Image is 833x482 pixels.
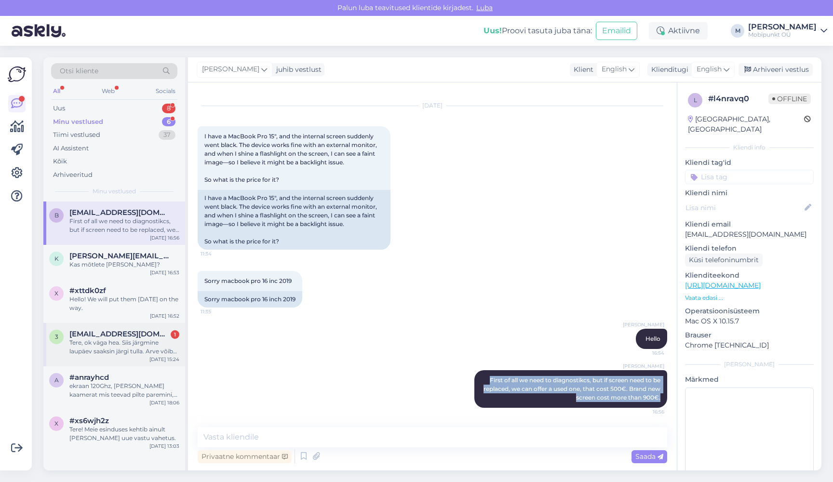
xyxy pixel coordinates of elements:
[685,340,814,350] p: Chrome [TECHNICAL_ID]
[685,375,814,385] p: Märkmed
[748,23,827,39] a: [PERSON_NAME]Mobipunkt OÜ
[162,117,175,127] div: 6
[685,243,814,254] p: Kliendi telefon
[685,229,814,240] p: [EMAIL_ADDRESS][DOMAIN_NAME]
[685,219,814,229] p: Kliendi email
[69,295,179,312] div: Hello! We will put them [DATE] on the way.
[198,450,292,463] div: Privaatne kommentaar
[685,170,814,184] input: Lisa tag
[685,281,761,290] a: [URL][DOMAIN_NAME]
[149,356,179,363] div: [DATE] 15:24
[54,255,59,262] span: k
[69,382,179,399] div: ekraan 120Ghz, [PERSON_NAME] kaamerat mis teevad pilte paremini, titaniumist korpus
[623,362,664,370] span: [PERSON_NAME]
[768,94,811,104] span: Offline
[154,85,177,97] div: Socials
[54,376,59,384] span: a
[739,63,813,76] div: Arhiveeri vestlus
[150,234,179,241] div: [DATE] 16:56
[748,31,817,39] div: Mobipunkt OÜ
[53,157,67,166] div: Kõik
[628,408,664,415] span: 16:56
[685,158,814,168] p: Kliendi tag'id
[93,187,136,196] span: Minu vestlused
[54,290,58,297] span: x
[69,373,109,382] span: #anrayhcd
[150,269,179,276] div: [DATE] 16:53
[69,416,109,425] span: #xs6wjh2z
[685,294,814,302] p: Vaata edasi ...
[647,65,688,75] div: Klienditugi
[8,65,26,83] img: Askly Logo
[60,66,98,76] span: Otsi kliente
[484,25,592,37] div: Proovi tasuta juba täna:
[697,64,722,75] span: English
[201,308,237,315] span: 11:35
[596,22,637,40] button: Emailid
[685,316,814,326] p: Mac OS X 10.15.7
[685,360,814,369] div: [PERSON_NAME]
[201,250,237,257] span: 11:34
[685,270,814,281] p: Klienditeekond
[54,212,59,219] span: b
[272,65,322,75] div: juhib vestlust
[484,376,662,401] span: First of all we need to diagnostikcs, but if screen need to be replaced, we can offer a used one,...
[69,338,179,356] div: Tere, ok väga hea. Siis järgmine laupäev saaksin järgi tulla. Arve võib saata emaili [PERSON_NAME...
[69,208,170,217] span: batuhanmericli92@gmail.com
[69,252,170,260] span: karel.hanni@gmail.com
[159,130,175,140] div: 37
[635,452,663,461] span: Saada
[688,114,804,134] div: [GEOGRAPHIC_DATA], [GEOGRAPHIC_DATA]
[198,291,302,308] div: Sorry macbook pro 16 inch 2019
[202,64,259,75] span: [PERSON_NAME]
[484,26,502,35] b: Uus!
[100,85,117,97] div: Web
[694,96,697,104] span: l
[69,260,179,269] div: Kas mõtlete [PERSON_NAME]?
[204,277,292,284] span: Sorry macbook pro 16 inc 2019
[708,93,768,105] div: # l4nravq0
[685,188,814,198] p: Kliendi nimi
[649,22,708,40] div: Aktiivne
[150,312,179,320] div: [DATE] 16:52
[623,321,664,328] span: [PERSON_NAME]
[570,65,593,75] div: Klient
[628,349,664,357] span: 16:54
[602,64,627,75] span: English
[55,333,58,340] span: 3
[685,202,803,213] input: Lisa nimi
[53,117,103,127] div: Minu vestlused
[149,442,179,450] div: [DATE] 13:03
[53,104,65,113] div: Uus
[204,133,378,183] span: I have a MacBook Pro 15", and the internal screen suddenly went black. The device works fine with...
[51,85,62,97] div: All
[685,330,814,340] p: Brauser
[171,330,179,339] div: 1
[53,130,100,140] div: Tiimi vestlused
[162,104,175,113] div: 8
[473,3,496,12] span: Luba
[53,170,93,180] div: Arhiveeritud
[748,23,817,31] div: [PERSON_NAME]
[54,420,58,427] span: x
[685,143,814,152] div: Kliendi info
[685,254,763,267] div: Küsi telefoninumbrit
[685,306,814,316] p: Operatsioonisüsteem
[69,330,170,338] span: 3dstou@gmail.com
[731,24,744,38] div: M
[53,144,89,153] div: AI Assistent
[69,217,179,234] div: First of all we need to diagnostikcs, but if screen need to be replaced, we can offer a used one,...
[69,286,106,295] span: #xttdk0zf
[198,101,667,110] div: [DATE]
[198,190,390,250] div: I have a MacBook Pro 15", and the internal screen suddenly went black. The device works fine with...
[69,425,179,442] div: Tere! Meie esinduses kehtib ainult [PERSON_NAME] uue vastu vahetus.
[645,335,660,342] span: Hello
[149,399,179,406] div: [DATE] 18:06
